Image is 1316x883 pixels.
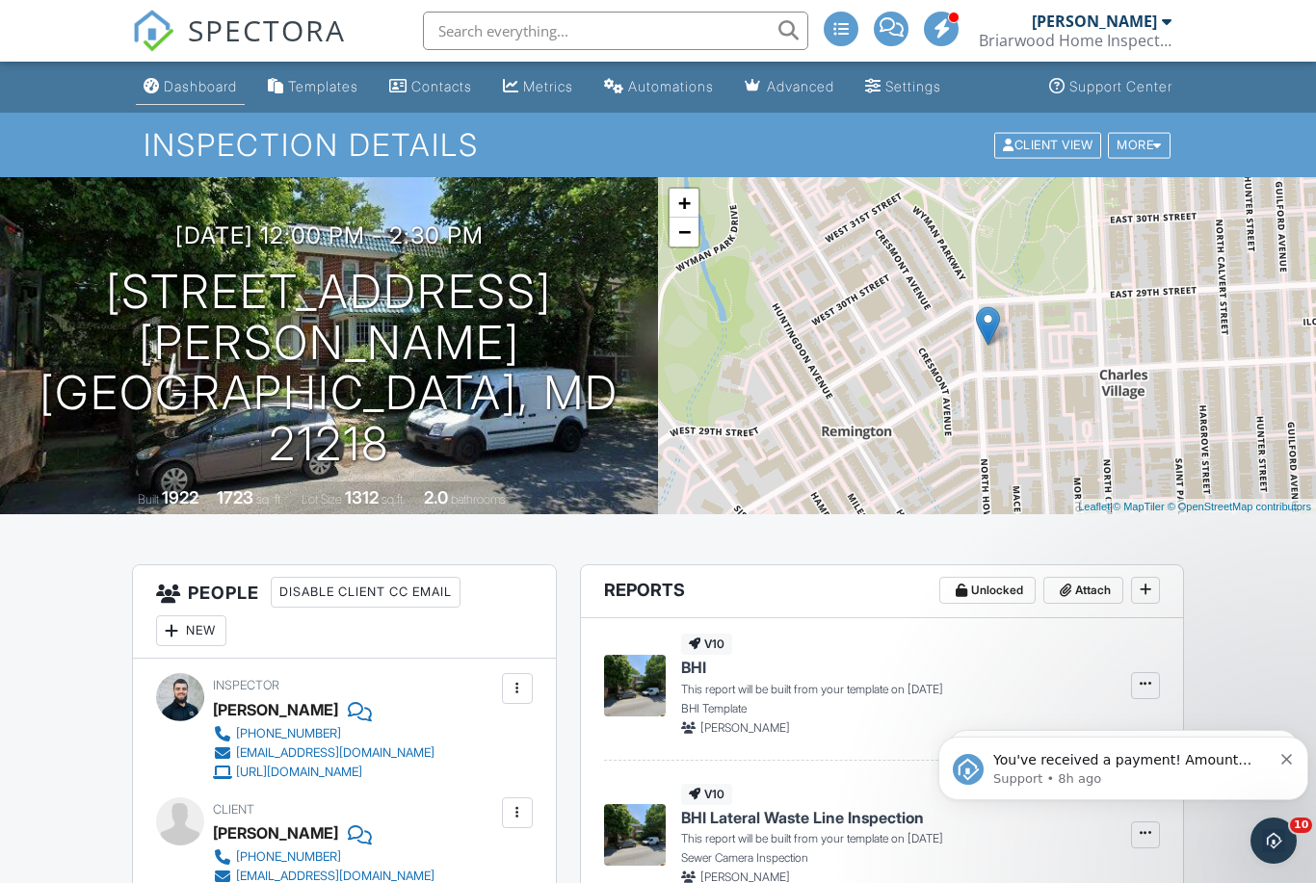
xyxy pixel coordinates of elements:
div: 1922 [162,487,198,507]
div: | [1073,499,1316,515]
iframe: Intercom live chat [1250,818,1297,864]
h3: People [133,565,556,659]
a: Metrics [495,69,581,105]
a: © MapTiler [1113,501,1165,512]
div: Automations [628,78,714,94]
span: SPECTORA [188,10,346,50]
img: The Best Home Inspection Software - Spectora [132,10,174,52]
a: Support Center [1041,69,1180,105]
a: Dashboard [136,69,245,105]
div: More [1108,132,1171,158]
div: Settings [885,78,941,94]
div: Briarwood Home Inspections [979,31,1171,50]
a: [PHONE_NUMBER] [213,847,434,867]
div: [PHONE_NUMBER] [236,726,341,741]
a: Automations (Advanced) [596,69,722,105]
span: Built [138,492,159,506]
input: Search everything... [423,12,808,50]
div: [PERSON_NAME] [1032,12,1157,31]
div: Disable Client CC Email [271,577,461,608]
div: Support Center [1069,78,1172,94]
iframe: Intercom notifications message [931,696,1316,831]
span: Lot Size [302,492,342,506]
h1: [STREET_ADDRESS][PERSON_NAME] [GEOGRAPHIC_DATA], MD 21218 [31,267,627,470]
span: Client [213,802,254,817]
span: sq. ft. [256,492,283,506]
h1: Inspection Details [144,128,1171,162]
div: [EMAIL_ADDRESS][DOMAIN_NAME] [236,745,434,761]
div: Templates [288,78,358,94]
a: Settings [857,69,949,105]
a: Contacts [382,69,480,105]
div: 1723 [217,487,253,507]
h3: [DATE] 12:00 pm - 2:30 pm [175,222,484,248]
a: [EMAIL_ADDRESS][DOMAIN_NAME] [213,743,434,763]
div: Client View [994,132,1101,158]
p: Message from Support, sent 8h ago [63,74,341,91]
a: [PHONE_NUMBER] [213,724,434,743]
div: [PHONE_NUMBER] [236,849,341,865]
a: [URL][DOMAIN_NAME] [213,763,434,782]
button: Dismiss notification [351,53,363,68]
div: 1312 [345,487,379,507]
a: © OpenStreetMap contributors [1168,501,1311,512]
a: Templates [260,69,366,105]
span: 10 [1290,818,1312,833]
a: SPECTORA [132,26,346,66]
span: bathrooms [451,492,506,506]
a: Leaflet [1078,501,1110,512]
div: [PERSON_NAME] [213,818,338,847]
div: [URL][DOMAIN_NAME] [236,765,362,780]
div: Metrics [523,78,573,94]
div: Advanced [767,78,834,94]
a: Advanced [737,69,842,105]
div: [PERSON_NAME] [213,695,338,724]
div: Contacts [411,78,472,94]
div: New [156,615,226,646]
a: Zoom out [670,218,698,247]
span: You've received a payment! Amount $1480.00 Fee $41.00 Net $1439.00 Transaction # pi_3SCY7kK7snlDG... [63,56,340,282]
div: Dashboard [164,78,237,94]
span: Inspector [213,678,279,692]
span: sq.ft. [382,492,406,506]
a: Client View [992,137,1106,151]
div: 2.0 [424,487,448,507]
a: Zoom in [670,189,698,218]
